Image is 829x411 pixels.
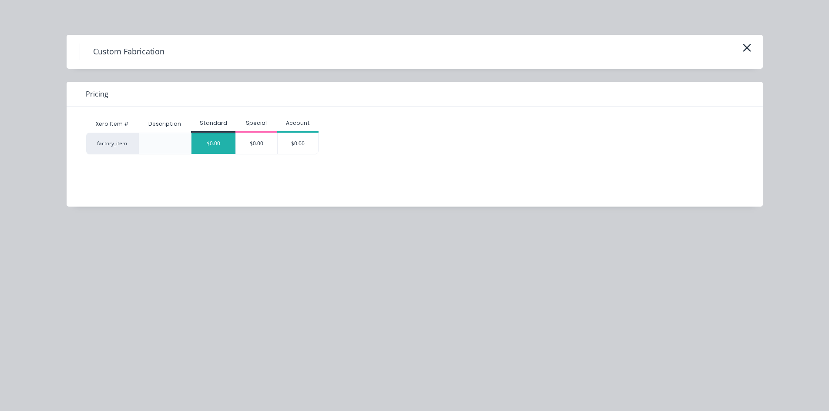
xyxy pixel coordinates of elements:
div: $0.00 [236,133,277,154]
div: Xero Item # [86,115,138,133]
div: $0.00 [191,133,235,154]
div: Standard [191,119,235,127]
div: Special [235,119,277,127]
div: Account [277,119,319,127]
div: Description [141,113,188,135]
span: Pricing [86,89,108,99]
div: $0.00 [278,133,319,154]
div: factory_item [86,133,138,154]
h4: Custom Fabrication [80,43,178,60]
